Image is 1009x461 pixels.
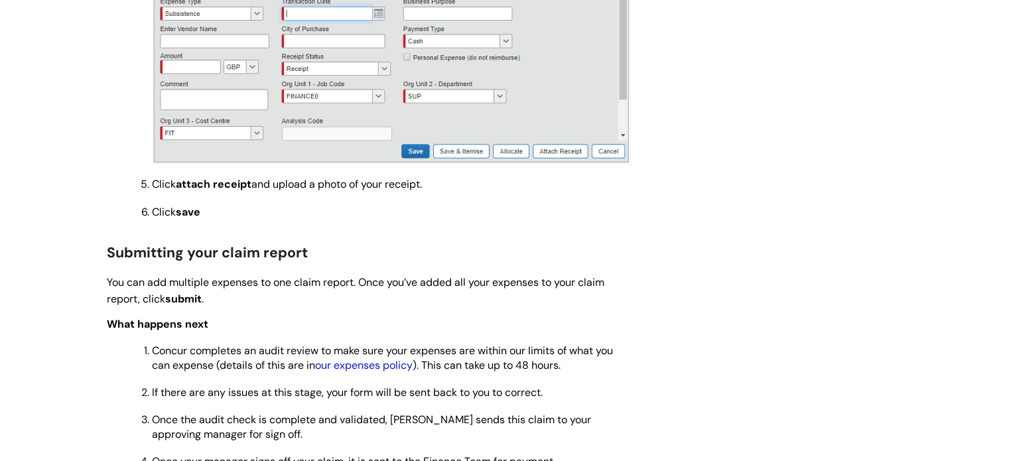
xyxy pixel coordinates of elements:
span: Click [152,205,200,219]
span: Click and upload a photo of your receipt. [152,177,422,191]
span: Once the audit check is complete and validated, [PERSON_NAME] sends this claim to your approving ... [152,413,591,441]
span: Submitting your claim report [107,243,308,262]
span: Concur completes an audit review to make sure your expenses are within our limits of what you can... [152,344,613,372]
strong: attach receipt [176,177,251,191]
a: our expenses policy [315,358,413,372]
span: You can add multiple expenses to one claim report. Once you’ve added all your expenses to your cl... [107,275,604,306]
strong: save [176,205,200,219]
span: What happens next [107,317,208,331]
strong: submit [165,292,202,306]
span: If there are any issues at this stage, your form will be sent back to you to correct. [152,385,543,399]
